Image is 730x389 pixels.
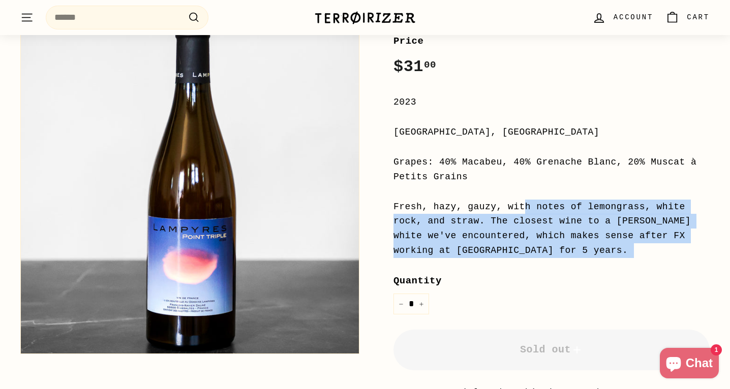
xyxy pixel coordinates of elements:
span: Cart [687,12,710,23]
button: Sold out [393,330,710,370]
sup: 00 [424,59,436,71]
span: $31 [393,57,436,76]
a: Cart [659,3,716,33]
inbox-online-store-chat: Shopify online store chat [657,348,722,381]
button: Increase item quantity by one [414,294,429,314]
span: Sold out [520,344,583,355]
img: Point Triple [21,16,359,353]
button: Reduce item quantity by one [393,294,409,314]
div: Fresh, hazy, gauzy, with notes of lemongrass, white rock, and straw. The closest wine to a [PERSO... [393,200,710,258]
label: Quantity [393,273,710,288]
a: Account [586,3,659,33]
div: Grapes: 40% Macabeu, 40% Grenache Blanc, 20% Muscat à Petits Grains [393,155,710,184]
div: 2023 [393,95,710,110]
label: Price [393,34,710,49]
span: Account [614,12,653,23]
input: quantity [393,294,429,314]
div: [GEOGRAPHIC_DATA], [GEOGRAPHIC_DATA] [393,125,710,140]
